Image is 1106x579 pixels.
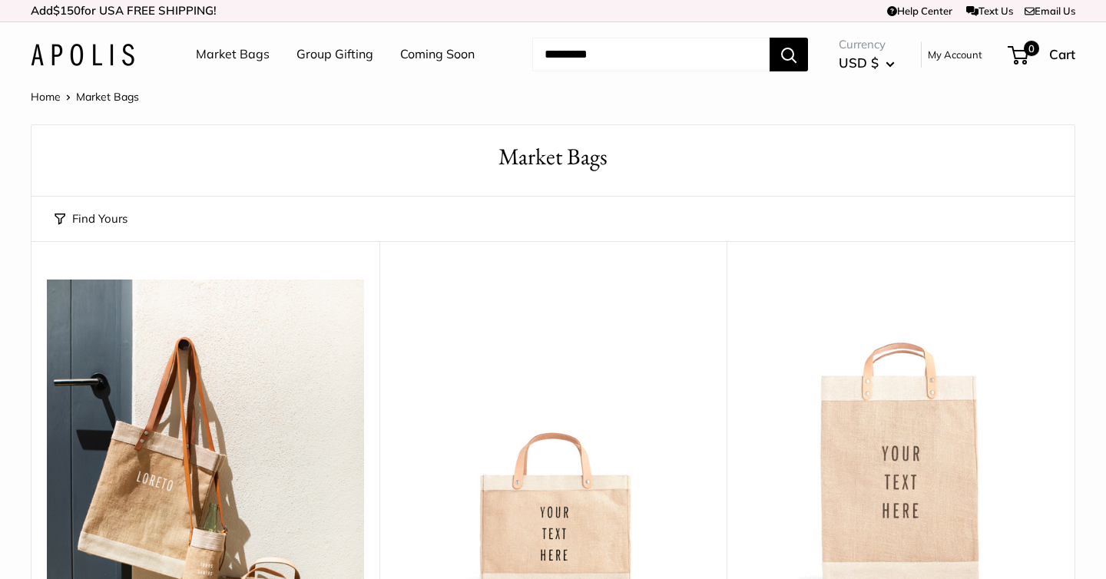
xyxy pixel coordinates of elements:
span: 0 [1024,41,1039,56]
button: USD $ [839,51,895,75]
a: Coming Soon [400,43,475,66]
a: Text Us [966,5,1013,17]
span: Currency [839,34,895,55]
input: Search... [532,38,770,71]
span: Cart [1049,46,1075,62]
a: Home [31,90,61,104]
img: Apolis [31,44,134,66]
h1: Market Bags [55,141,1051,174]
a: Group Gifting [296,43,373,66]
span: Market Bags [76,90,139,104]
a: 0 Cart [1009,42,1075,67]
span: $150 [53,3,81,18]
a: My Account [928,45,982,64]
a: Market Bags [196,43,270,66]
button: Find Yours [55,208,127,230]
span: USD $ [839,55,879,71]
button: Search [770,38,808,71]
a: Help Center [887,5,952,17]
a: Email Us [1025,5,1075,17]
nav: Breadcrumb [31,87,139,107]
